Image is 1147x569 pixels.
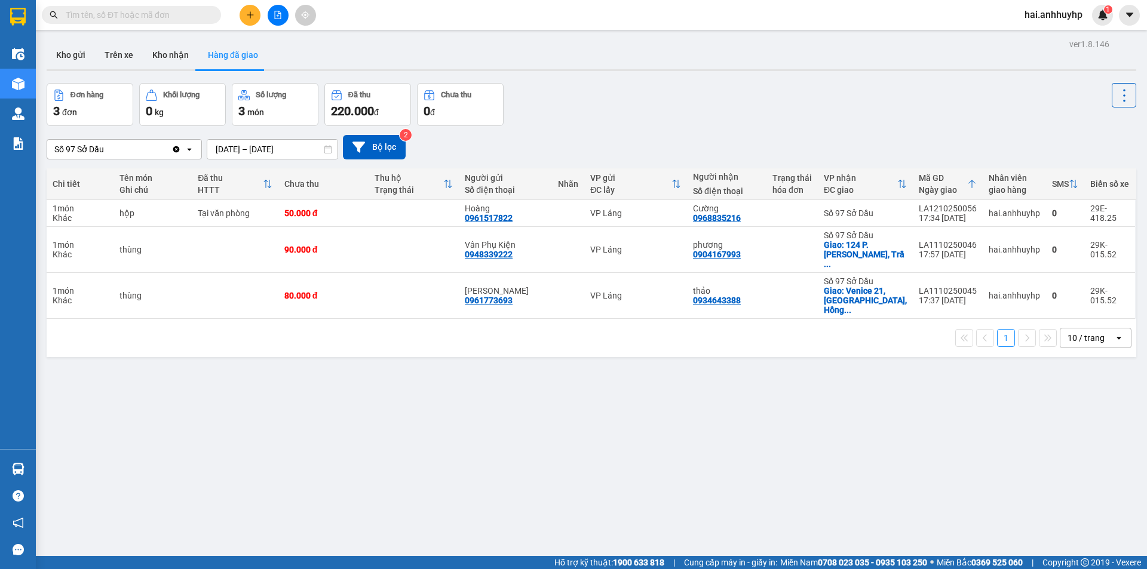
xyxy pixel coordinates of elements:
[824,276,907,286] div: Số 97 Sở Dầu
[1114,333,1124,343] svg: open
[693,172,760,182] div: Người nhận
[1090,179,1129,189] div: Biển số xe
[163,91,200,99] div: Khối lượng
[1090,204,1129,223] div: 29E-418.25
[693,250,741,259] div: 0904167993
[1119,5,1140,26] button: caret-down
[465,240,546,250] div: Vân Phụ Kiện
[780,556,927,569] span: Miền Nam
[693,296,741,305] div: 0934643388
[1090,286,1129,305] div: 29K-015.52
[824,230,907,240] div: Số 97 Sở Dầu
[12,137,24,150] img: solution-icon
[465,286,546,296] div: Phương Thảo
[53,204,108,213] div: 1 món
[53,104,60,118] span: 3
[465,296,513,305] div: 0961773693
[930,560,934,565] span: ⚪️
[53,296,108,305] div: Khác
[1052,245,1078,254] div: 0
[465,173,546,183] div: Người gửi
[772,185,812,195] div: hóa đơn
[1069,38,1109,51] div: ver 1.8.146
[673,556,675,569] span: |
[824,286,907,315] div: Giao: Venice 21, Thượng Lý, Hồng Bàng, Hải Phòng, Việt Nam
[465,213,513,223] div: 0961517822
[1052,179,1069,189] div: SMS
[375,185,443,195] div: Trạng thái
[693,240,760,250] div: phương
[13,517,24,528] span: notification
[1032,556,1033,569] span: |
[119,245,186,254] div: thùng
[274,11,282,19] span: file-add
[693,186,760,196] div: Số điện thoại
[824,173,897,183] div: VP nhận
[53,179,108,189] div: Chi tiết
[12,107,24,120] img: warehouse-icon
[53,250,108,259] div: Khác
[584,168,687,200] th: Toggle SortBy
[207,140,338,159] input: Select a date range.
[62,107,77,117] span: đơn
[558,179,578,189] div: Nhãn
[613,558,664,567] strong: 1900 633 818
[13,490,24,502] span: question-circle
[256,91,286,99] div: Số lượng
[590,173,671,183] div: VP gửi
[53,286,108,296] div: 1 món
[12,463,24,475] img: warehouse-icon
[989,245,1040,254] div: hai.anhhuyhp
[772,173,812,183] div: Trạng thái
[47,83,133,126] button: Đơn hàng3đơn
[66,8,207,21] input: Tìm tên, số ĐT hoặc mã đơn
[238,104,245,118] span: 3
[919,185,967,195] div: Ngày giao
[246,11,254,19] span: plus
[919,204,977,213] div: LA1210250056
[348,91,370,99] div: Đã thu
[1104,5,1112,14] sup: 1
[268,5,289,26] button: file-add
[284,179,363,189] div: Chưa thu
[185,144,194,154] svg: open
[198,41,268,69] button: Hàng đã giao
[937,556,1023,569] span: Miền Bắc
[989,185,1040,195] div: giao hàng
[1097,10,1108,20] img: icon-new-feature
[247,107,264,117] span: món
[919,213,977,223] div: 17:34 [DATE]
[331,104,374,118] span: 220.000
[441,91,471,99] div: Chưa thu
[590,291,681,300] div: VP Láng
[284,291,363,300] div: 80.000 đ
[369,168,459,200] th: Toggle SortBy
[343,135,406,159] button: Bộ lọc
[139,83,226,126] button: Khối lượng0kg
[47,41,95,69] button: Kho gửi
[12,48,24,60] img: warehouse-icon
[818,558,927,567] strong: 0708 023 035 - 0935 103 250
[1081,558,1089,567] span: copyright
[913,168,983,200] th: Toggle SortBy
[844,305,851,315] span: ...
[374,107,379,117] span: đ
[119,185,186,195] div: Ghi chú
[989,173,1040,183] div: Nhân viên
[919,173,967,183] div: Mã GD
[465,185,546,195] div: Số điện thoại
[198,208,272,218] div: Tại văn phòng
[119,208,186,218] div: hộp
[417,83,504,126] button: Chưa thu0đ
[997,329,1015,347] button: 1
[198,173,262,183] div: Đã thu
[12,78,24,90] img: warehouse-icon
[1052,291,1078,300] div: 0
[119,291,186,300] div: thùng
[824,259,831,269] span: ...
[155,107,164,117] span: kg
[53,213,108,223] div: Khác
[324,83,411,126] button: Đã thu220.000đ
[375,173,443,183] div: Thu hộ
[1124,10,1135,20] span: caret-down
